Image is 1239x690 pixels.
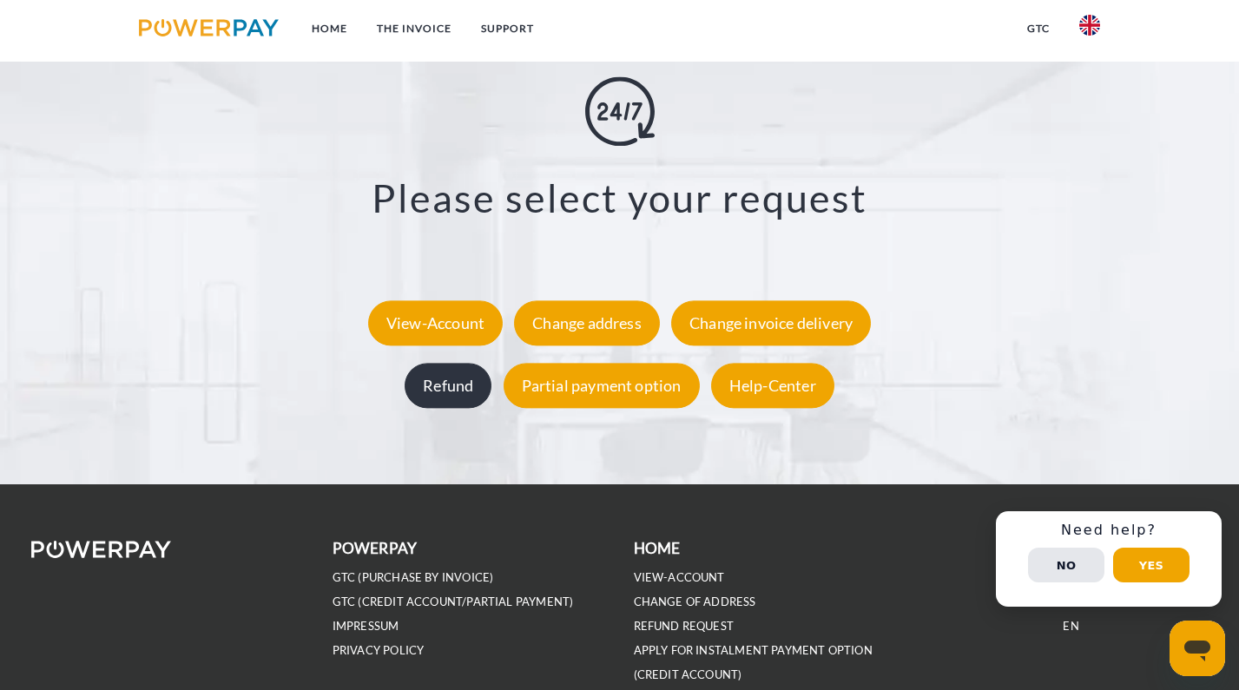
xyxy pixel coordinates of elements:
a: Partial payment option [499,376,704,395]
a: EN [1063,619,1078,634]
a: GTC (Credit account/partial payment) [333,595,573,609]
a: THE INVOICE [362,13,466,44]
a: CHANGE OF ADDRESS [634,595,756,609]
a: IMPRESSUM [333,619,399,634]
button: Yes [1113,548,1190,582]
a: APPLY FOR INSTALMENT PAYMENT OPTION (Credit account) [634,643,873,682]
div: Help-Center [711,363,834,408]
a: Refund [400,376,496,395]
a: GTC [1012,13,1064,44]
div: Schnellhilfe [996,511,1222,607]
div: Change invoice delivery [671,300,871,345]
a: GTC (Purchase by invoice) [333,570,494,585]
a: View-Account [364,313,507,332]
div: View-Account [368,300,503,345]
a: Change address [510,313,664,332]
button: No [1028,548,1104,582]
img: logo-powerpay.svg [139,19,279,36]
a: VIEW-ACCOUNT [634,570,725,585]
a: Home [297,13,362,44]
iframe: Button to launch messaging window [1170,621,1225,676]
a: Support [466,13,549,44]
div: Partial payment option [504,363,700,408]
img: en [1079,15,1100,36]
div: Change address [514,300,660,345]
b: Home [634,539,681,557]
a: Help-Center [707,376,839,395]
a: PRIVACY POLICY [333,643,425,658]
img: online-shopping.svg [585,77,655,147]
b: POWERPAY [333,539,417,557]
a: Change invoice delivery [667,313,875,332]
img: logo-powerpay-white.svg [31,541,171,558]
a: IT [1065,595,1076,609]
div: Refund [405,363,491,408]
h3: Please select your request [83,174,1155,223]
a: REFUND REQUEST [634,619,735,634]
h3: Need help? [1006,522,1211,539]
